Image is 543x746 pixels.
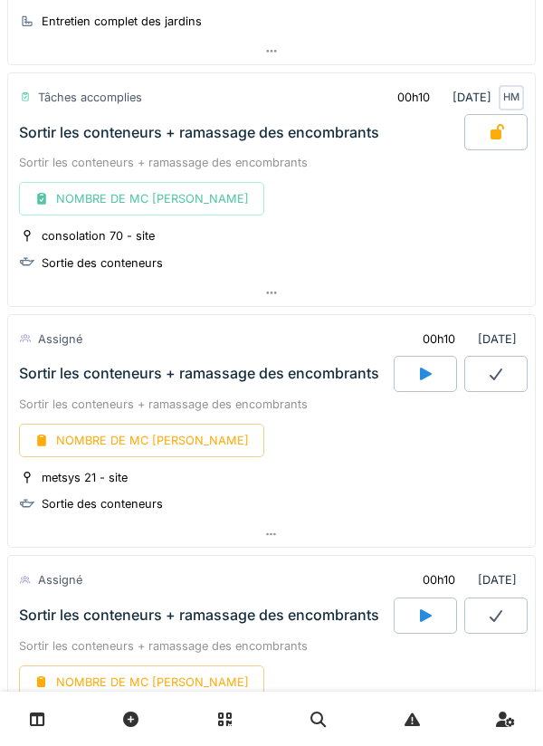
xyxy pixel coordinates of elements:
div: Sortir les conteneurs + ramassage des encombrants [19,637,524,655]
div: Assigné [38,330,82,348]
div: NOMBRE DE MC [PERSON_NAME] [19,665,264,699]
div: 00h10 [397,89,430,106]
div: Sortie des conteneurs [42,254,163,272]
div: 00h10 [423,330,455,348]
div: Sortir les conteneurs + ramassage des encombrants [19,396,524,413]
div: NOMBRE DE MC [PERSON_NAME] [19,424,264,457]
div: consolation 70 - site [42,227,155,244]
div: Sortir les conteneurs + ramassage des encombrants [19,607,379,624]
div: Assigné [38,571,82,588]
div: 00h10 [423,571,455,588]
div: NOMBRE DE MC [PERSON_NAME] [19,182,264,215]
div: Sortir les conteneurs + ramassage des encombrants [19,365,379,382]
div: [DATE] [407,322,524,356]
div: HM [499,85,524,110]
div: Sortir les conteneurs + ramassage des encombrants [19,154,524,171]
div: Sortie des conteneurs [42,495,163,512]
div: Tâches accomplies [38,89,142,106]
div: Sortir les conteneurs + ramassage des encombrants [19,124,379,141]
div: [DATE] [382,81,524,114]
div: [DATE] [407,563,524,597]
div: Entretien complet des jardins [42,13,202,30]
div: metsys 21 - site [42,469,128,486]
